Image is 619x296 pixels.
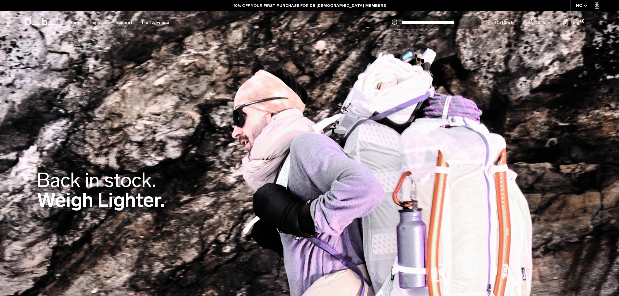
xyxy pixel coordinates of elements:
span: Back in stock. [37,168,156,192]
a: Explore [90,11,106,34]
span: Account [536,19,553,26]
a: Lost & Found [142,11,169,34]
a: Shop [70,11,81,34]
span: Bag [571,19,579,26]
a: 10% OFF YOUR FIRST PURCHASE FOR DB [DEMOGRAPHIC_DATA] MEMBERS [233,3,386,8]
a: Support [116,11,132,34]
a: Db Black [491,16,518,29]
h2: Weigh Lighter. [37,170,165,210]
nav: Main Navigation [65,11,174,34]
span: (1) [580,19,585,24]
button: Bag (1) [563,19,579,26]
a: Account [528,19,553,26]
